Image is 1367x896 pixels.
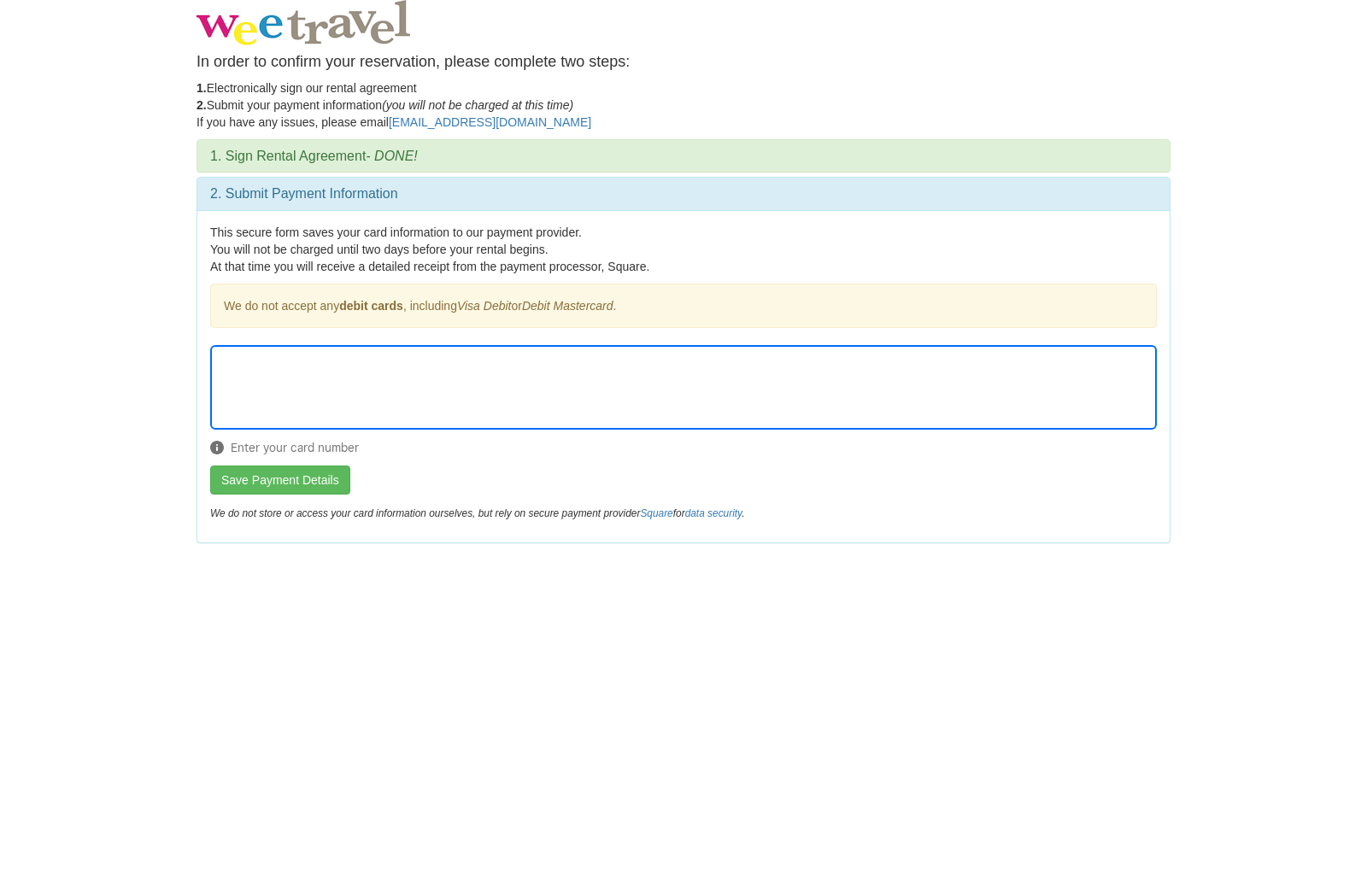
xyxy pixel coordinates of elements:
[210,284,1157,328] div: We do not accept any , including or .
[457,299,512,313] em: Visa Debit
[210,224,1157,275] p: This secure form saves your card information to our payment provider. You will not be charged unt...
[197,81,207,95] strong: 1.
[197,98,207,112] strong: 2.
[522,299,613,313] em: Debit Mastercard
[210,466,350,495] button: Save Payment Details
[366,149,417,163] em: - DONE!
[210,149,1157,164] h3: 1. Sign Rental Agreement
[210,439,1157,456] span: Enter your card number
[389,115,591,129] a: [EMAIL_ADDRESS][DOMAIN_NAME]
[640,507,672,519] a: Square
[197,79,1170,131] p: Electronically sign our rental agreement Submit your payment information If you have any issues, ...
[211,346,1156,429] iframe: Secure Credit Card Form
[197,54,1170,71] h4: In order to confirm your reservation, please complete two steps:
[210,507,744,519] em: We do not store or access your card information ourselves, but rely on secure payment provider for .
[382,98,573,112] em: (you will not be charged at this time)
[210,186,1157,202] h3: 2. Submit Payment Information
[339,299,403,313] strong: debit cards
[685,507,742,519] a: data security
